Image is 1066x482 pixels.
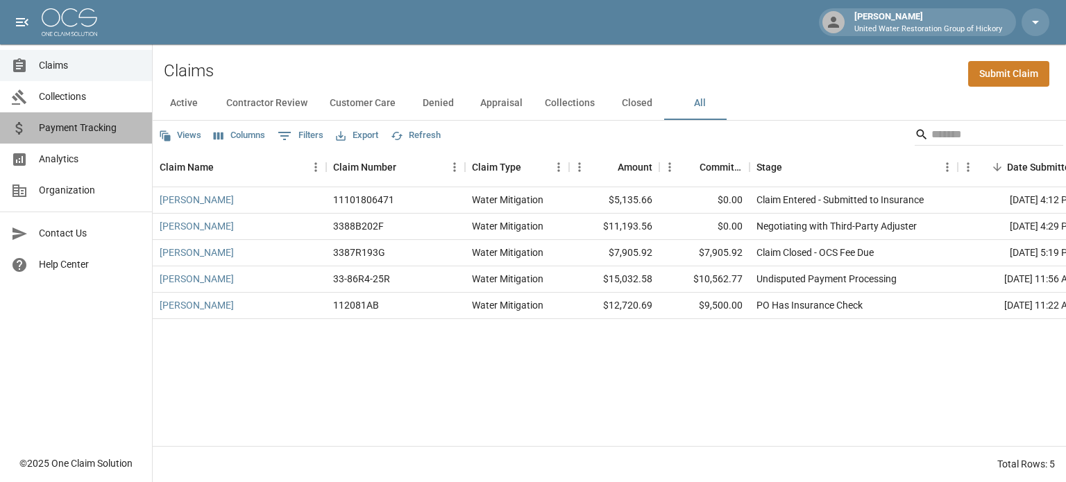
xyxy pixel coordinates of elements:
div: $0.00 [659,214,750,240]
div: Search [915,123,1063,148]
a: [PERSON_NAME] [160,193,234,207]
button: Menu [659,157,680,178]
button: Views [155,125,205,146]
button: Sort [521,157,541,177]
div: Claim Type [465,148,569,187]
button: Sort [988,157,1007,177]
button: Contractor Review [215,87,319,120]
a: Submit Claim [968,61,1049,87]
span: Organization [39,183,141,198]
button: Collections [534,87,606,120]
button: Sort [598,157,618,177]
div: [PERSON_NAME] [849,10,1008,35]
button: Export [332,125,382,146]
div: Amount [569,148,659,187]
a: [PERSON_NAME] [160,272,234,286]
div: $0.00 [659,187,750,214]
div: © 2025 One Claim Solution [19,456,133,470]
img: ocs-logo-white-transparent.png [42,8,97,36]
span: Contact Us [39,226,141,241]
span: Help Center [39,257,141,272]
span: Collections [39,89,141,104]
button: All [668,87,731,120]
div: 11101806471 [333,193,394,207]
div: 112081AB [333,298,379,312]
div: Negotiating with Third-Party Adjuster [756,219,917,233]
button: open drawer [8,8,36,36]
button: Menu [305,157,326,178]
div: PO Has Insurance Check [756,298,863,312]
div: $11,193.56 [569,214,659,240]
div: Stage [750,148,958,187]
div: Amount [618,148,652,187]
button: Appraisal [469,87,534,120]
button: Sort [396,157,416,177]
div: Water Mitigation [472,272,543,286]
div: Undisputed Payment Processing [756,272,897,286]
div: Claim Name [160,148,214,187]
span: Claims [39,58,141,73]
div: $7,905.92 [659,240,750,266]
div: Claim Name [153,148,326,187]
button: Sort [782,157,802,177]
div: Water Mitigation [472,246,543,259]
span: Payment Tracking [39,121,141,135]
div: Water Mitigation [472,193,543,207]
button: Closed [606,87,668,120]
div: $7,905.92 [569,240,659,266]
div: $9,500.00 [659,293,750,319]
a: [PERSON_NAME] [160,246,234,259]
button: Menu [937,157,958,178]
div: 33-86R4-25R [333,272,390,286]
button: Refresh [387,125,444,146]
div: $12,720.69 [569,293,659,319]
h2: Claims [164,61,214,81]
div: $15,032.58 [569,266,659,293]
div: $5,135.66 [569,187,659,214]
div: Total Rows: 5 [997,457,1055,471]
button: Menu [548,157,569,178]
div: Committed Amount [659,148,750,187]
div: Claim Entered - Submitted to Insurance [756,193,924,207]
button: Active [153,87,215,120]
a: [PERSON_NAME] [160,298,234,312]
div: Claim Closed - OCS Fee Due [756,246,874,259]
button: Customer Care [319,87,407,120]
button: Menu [569,157,590,178]
div: $10,562.77 [659,266,750,293]
button: Menu [444,157,465,178]
button: Sort [214,157,233,177]
button: Select columns [210,125,269,146]
p: United Water Restoration Group of Hickory [854,24,1002,35]
button: Sort [680,157,700,177]
div: Stage [756,148,782,187]
div: 3388B202F [333,219,384,233]
div: 3387R193G [333,246,385,259]
div: Claim Number [333,148,396,187]
button: Show filters [274,125,327,147]
div: Claim Number [326,148,465,187]
div: Water Mitigation [472,219,543,233]
button: Menu [958,157,979,178]
span: Analytics [39,152,141,166]
div: Committed Amount [700,148,743,187]
div: Water Mitigation [472,298,543,312]
div: dynamic tabs [153,87,1066,120]
a: [PERSON_NAME] [160,219,234,233]
div: Claim Type [472,148,521,187]
button: Denied [407,87,469,120]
